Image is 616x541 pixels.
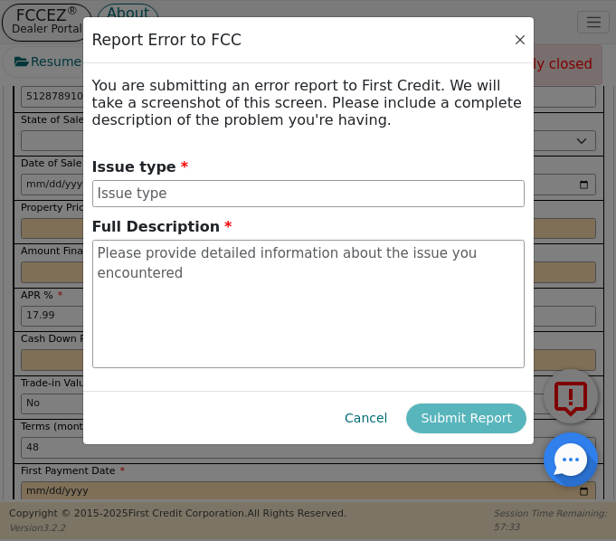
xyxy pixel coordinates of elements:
[92,216,232,238] p: Full Description
[92,157,189,178] p: Issue type
[92,31,242,50] h3: Report Error to FCC
[330,403,402,433] button: Cancel
[92,180,525,207] input: Issue type
[511,31,529,49] button: Close
[92,77,525,129] h4: You are submitting an error report to First Credit. We will take a screenshot of this screen. Ple...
